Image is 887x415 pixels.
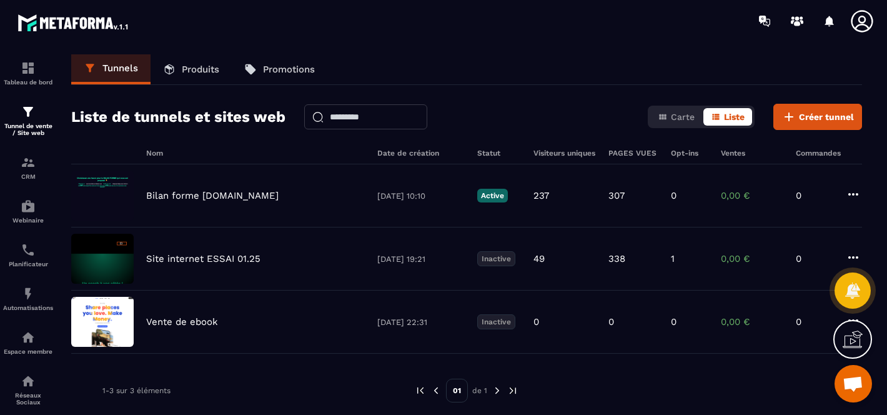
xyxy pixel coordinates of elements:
[671,190,676,201] p: 0
[21,199,36,214] img: automations
[650,108,702,126] button: Carte
[21,330,36,345] img: automations
[146,316,218,327] p: Vente de ebook
[377,149,465,157] h6: Date de création
[102,386,171,395] p: 1-3 sur 3 éléments
[3,233,53,277] a: schedulerschedulerPlanificateur
[724,112,745,122] span: Liste
[3,261,53,267] p: Planificateur
[796,149,841,157] h6: Commandes
[835,365,872,402] a: Ouvrir le chat
[71,54,151,84] a: Tunnels
[71,297,134,347] img: image
[773,104,862,130] button: Créer tunnel
[3,392,53,406] p: Réseaux Sociaux
[721,253,783,264] p: 0,00 €
[71,171,134,221] img: image
[796,253,833,264] p: 0
[232,54,327,84] a: Promotions
[799,111,854,123] span: Créer tunnel
[533,190,549,201] p: 237
[472,386,487,396] p: de 1
[377,254,465,264] p: [DATE] 19:21
[477,149,521,157] h6: Statut
[533,149,596,157] h6: Visiteurs uniques
[507,385,518,396] img: next
[21,61,36,76] img: formation
[17,11,130,34] img: logo
[608,190,625,201] p: 307
[71,104,285,129] h2: Liste de tunnels et sites web
[671,316,676,327] p: 0
[21,242,36,257] img: scheduler
[3,321,53,364] a: automationsautomationsEspace membre
[608,253,625,264] p: 338
[477,251,515,266] p: Inactive
[71,234,134,284] img: image
[102,62,138,74] p: Tunnels
[377,191,465,201] p: [DATE] 10:10
[21,104,36,119] img: formation
[3,304,53,311] p: Automatisations
[3,364,53,415] a: social-networksocial-networkRéseaux Sociaux
[146,253,260,264] p: Site internet ESSAI 01.25
[3,51,53,95] a: formationformationTableau de bord
[796,190,833,201] p: 0
[263,64,315,75] p: Promotions
[3,95,53,146] a: formationformationTunnel de vente / Site web
[21,155,36,170] img: formation
[608,316,614,327] p: 0
[533,316,539,327] p: 0
[796,316,833,327] p: 0
[151,54,232,84] a: Produits
[533,253,545,264] p: 49
[446,379,468,402] p: 01
[703,108,752,126] button: Liste
[477,314,515,329] p: Inactive
[3,173,53,180] p: CRM
[146,149,365,157] h6: Nom
[430,385,442,396] img: prev
[146,190,279,201] p: Bilan forme [DOMAIN_NAME]
[721,190,783,201] p: 0,00 €
[721,316,783,327] p: 0,00 €
[182,64,219,75] p: Produits
[3,189,53,233] a: automationsautomationsWebinaire
[21,286,36,301] img: automations
[3,217,53,224] p: Webinaire
[492,385,503,396] img: next
[671,149,708,157] h6: Opt-ins
[671,112,695,122] span: Carte
[415,385,426,396] img: prev
[721,149,783,157] h6: Ventes
[21,374,36,389] img: social-network
[671,253,675,264] p: 1
[3,79,53,86] p: Tableau de bord
[3,348,53,355] p: Espace membre
[477,189,508,202] p: Active
[608,149,658,157] h6: PAGES VUES
[377,317,465,327] p: [DATE] 22:31
[3,277,53,321] a: automationsautomationsAutomatisations
[3,122,53,136] p: Tunnel de vente / Site web
[3,146,53,189] a: formationformationCRM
